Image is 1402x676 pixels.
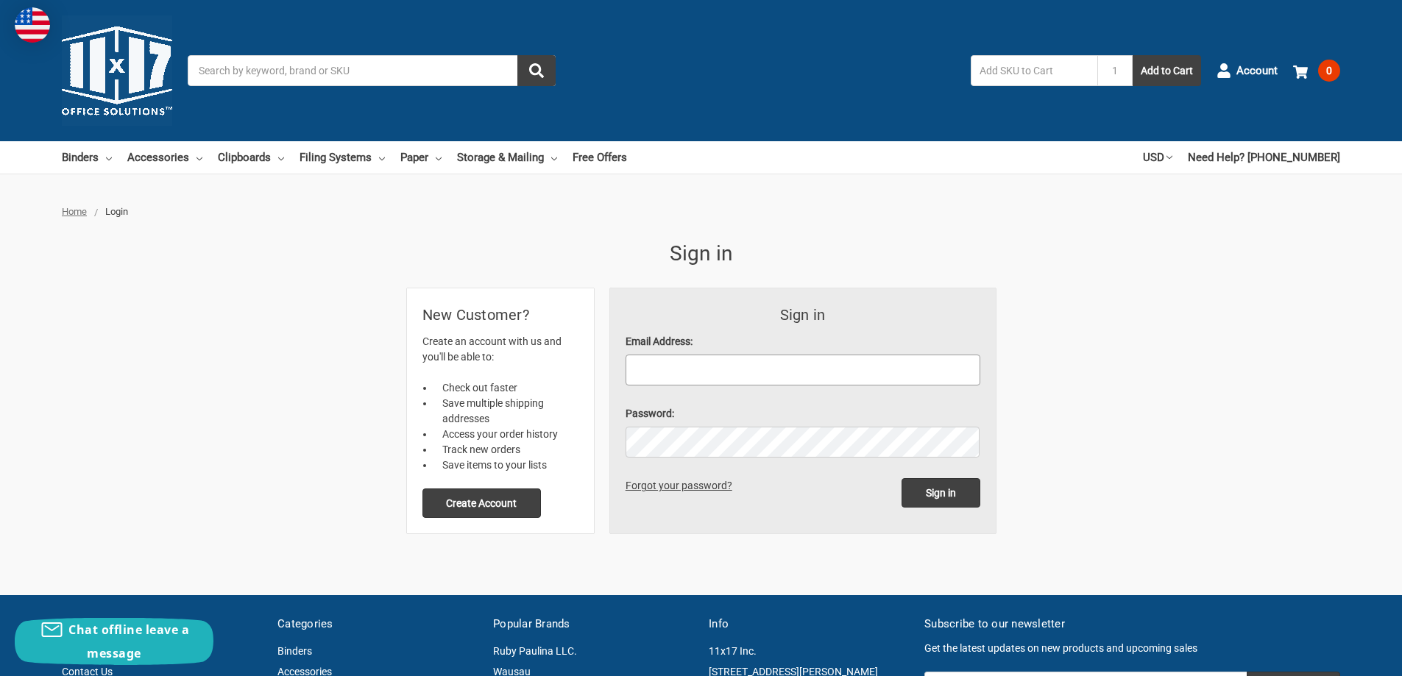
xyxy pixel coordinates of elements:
a: Clipboards [218,141,284,174]
input: Search by keyword, brand or SKU [188,55,556,86]
span: Login [105,206,128,217]
button: Create Account [422,488,542,518]
li: Access your order history [434,427,578,442]
input: Add SKU to Cart [971,55,1097,86]
a: USD [1143,141,1172,174]
input: Sign in [902,478,980,508]
h3: Sign in [626,304,980,326]
a: Home [62,206,87,217]
label: Password: [626,406,980,421]
label: Email Address: [626,334,980,349]
a: 0 [1293,51,1340,90]
li: Check out faster [434,380,578,396]
h2: New Customer? [422,304,578,326]
h5: Categories [277,616,478,633]
a: Create Account [422,497,542,508]
span: Account [1236,63,1278,79]
img: 11x17.com [62,15,172,126]
p: Create an account with us and you'll be able to: [422,334,578,365]
a: Accessories [127,141,202,174]
a: Need Help? [PHONE_NUMBER] [1188,141,1340,174]
button: Chat offline leave a message [15,618,213,665]
a: Filing Systems [300,141,385,174]
h5: Info [709,616,909,633]
li: Track new orders [434,442,578,458]
a: Storage & Mailing [457,141,557,174]
li: Save items to your lists [434,458,578,473]
button: Add to Cart [1133,55,1201,86]
a: Forgot your password? [626,480,737,491]
span: 0 [1318,60,1340,82]
a: Free Offers [573,141,627,174]
h5: Subscribe to our newsletter [924,616,1340,633]
h1: Sign in [407,238,996,269]
li: Save multiple shipping addresses [434,396,578,427]
a: Paper [400,141,442,174]
span: Chat offline leave a message [68,622,189,661]
a: Binders [277,645,312,657]
img: duty and tax information for United States [15,7,50,43]
p: Get the latest updates on new products and upcoming sales [924,641,1340,656]
a: Account [1217,51,1278,90]
h5: Popular Brands [493,616,693,633]
a: Binders [62,141,112,174]
a: Ruby Paulina LLC. [493,645,577,657]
